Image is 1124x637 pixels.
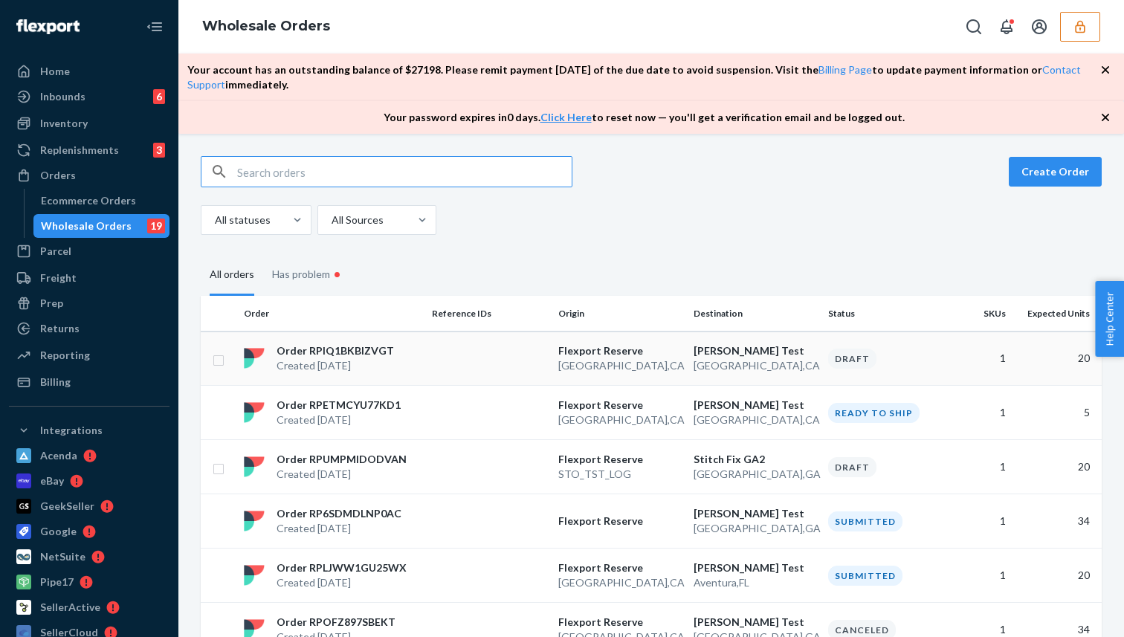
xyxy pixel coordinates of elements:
td: 1 [949,494,1012,549]
img: flexport logo [244,348,265,369]
th: Expected Units [1012,296,1102,332]
th: Origin [552,296,688,332]
p: Stitch Fix GA2 [694,452,817,467]
a: Click Here [540,111,592,123]
div: NetSuite [40,549,85,564]
div: Inbounds [40,89,85,104]
div: Ready to ship [828,403,920,423]
div: Has problem [272,253,344,296]
button: Open account menu [1024,12,1054,42]
button: Open notifications [992,12,1021,42]
p: Your account has an outstanding balance of $ 27198 . Please remit payment [DATE] of the due date ... [187,62,1100,92]
input: Search orders [237,157,572,187]
p: [GEOGRAPHIC_DATA] , CA [558,358,682,373]
img: flexport logo [244,565,265,586]
p: Order RP6SDMDLNP0AC [277,506,401,521]
p: Order RPIQ1BKBIZVGT [277,343,394,358]
div: Wholesale Orders [41,219,132,233]
a: Reporting [9,343,169,367]
th: SKUs [949,296,1012,332]
div: Orders [40,168,76,183]
button: Create Order [1009,157,1102,187]
div: eBay [40,473,64,488]
p: Order RPUMPMIDODVAN [277,452,407,467]
a: Wholesale Orders [202,18,330,34]
a: Wholesale Orders19 [33,214,170,238]
p: [GEOGRAPHIC_DATA] , GA [694,521,817,536]
div: Integrations [40,423,103,438]
p: [GEOGRAPHIC_DATA] , CA [558,575,682,590]
td: 1 [949,440,1012,494]
p: [GEOGRAPHIC_DATA] , CA [694,358,817,373]
td: 1 [949,332,1012,386]
button: Integrations [9,418,169,442]
p: [PERSON_NAME] Test [694,560,817,575]
div: GeekSeller [40,499,94,514]
td: 1 [949,386,1012,440]
img: flexport logo [244,511,265,531]
div: All orders [210,255,254,296]
div: Replenishments [40,143,119,158]
a: NetSuite [9,545,169,569]
div: Acenda [40,448,77,463]
td: 34 [1012,494,1102,549]
div: Pipe17 [40,575,74,589]
div: Returns [40,321,80,336]
p: Created [DATE] [277,575,407,590]
p: Flexport Reserve [558,560,682,575]
a: Billing [9,370,169,394]
td: 20 [1012,549,1102,603]
a: eBay [9,469,169,493]
img: flexport logo [244,402,265,423]
div: Submitted [828,566,902,586]
td: 5 [1012,386,1102,440]
a: GeekSeller [9,494,169,518]
p: Flexport Reserve [558,398,682,413]
p: STO_TST_LOG [558,467,682,482]
div: Draft [828,457,876,477]
div: Prep [40,296,63,311]
p: [PERSON_NAME] Test [694,343,817,358]
button: Open Search Box [959,12,989,42]
div: Freight [40,271,77,285]
div: Inventory [40,116,88,131]
p: Created [DATE] [277,358,394,373]
p: Flexport Reserve [558,452,682,467]
a: Inventory [9,111,169,135]
p: [PERSON_NAME] Test [694,615,817,630]
td: 1 [949,549,1012,603]
p: [PERSON_NAME] Test [694,398,817,413]
a: Home [9,59,169,83]
div: Billing [40,375,71,389]
div: SellerActive [40,600,100,615]
div: Draft [828,349,876,369]
img: flexport logo [244,456,265,477]
div: Ecommerce Orders [41,193,136,208]
p: Created [DATE] [277,521,401,536]
p: [GEOGRAPHIC_DATA] , GA [694,467,817,482]
button: Help Center [1095,281,1124,357]
p: Order RPOFZ897SBEKT [277,615,395,630]
th: Order [238,296,426,332]
div: Parcel [40,244,71,259]
a: Pipe17 [9,570,169,594]
a: Orders [9,164,169,187]
div: Google [40,524,77,539]
a: Parcel [9,239,169,263]
div: 3 [153,143,165,158]
th: Reference IDs [426,296,552,332]
a: Billing Page [818,63,872,76]
a: Prep [9,291,169,315]
p: Your password expires in 0 days . to reset now — you'll get a verification email and be logged out. [384,110,905,125]
p: Flexport Reserve [558,615,682,630]
input: All Sources [330,213,332,227]
ol: breadcrumbs [190,5,342,48]
p: [GEOGRAPHIC_DATA] , CA [558,413,682,427]
p: Order RPETMCYU77KD1 [277,398,401,413]
a: Google [9,520,169,543]
td: 20 [1012,332,1102,386]
p: Created [DATE] [277,467,407,482]
th: Destination [688,296,823,332]
a: Inbounds6 [9,85,169,109]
